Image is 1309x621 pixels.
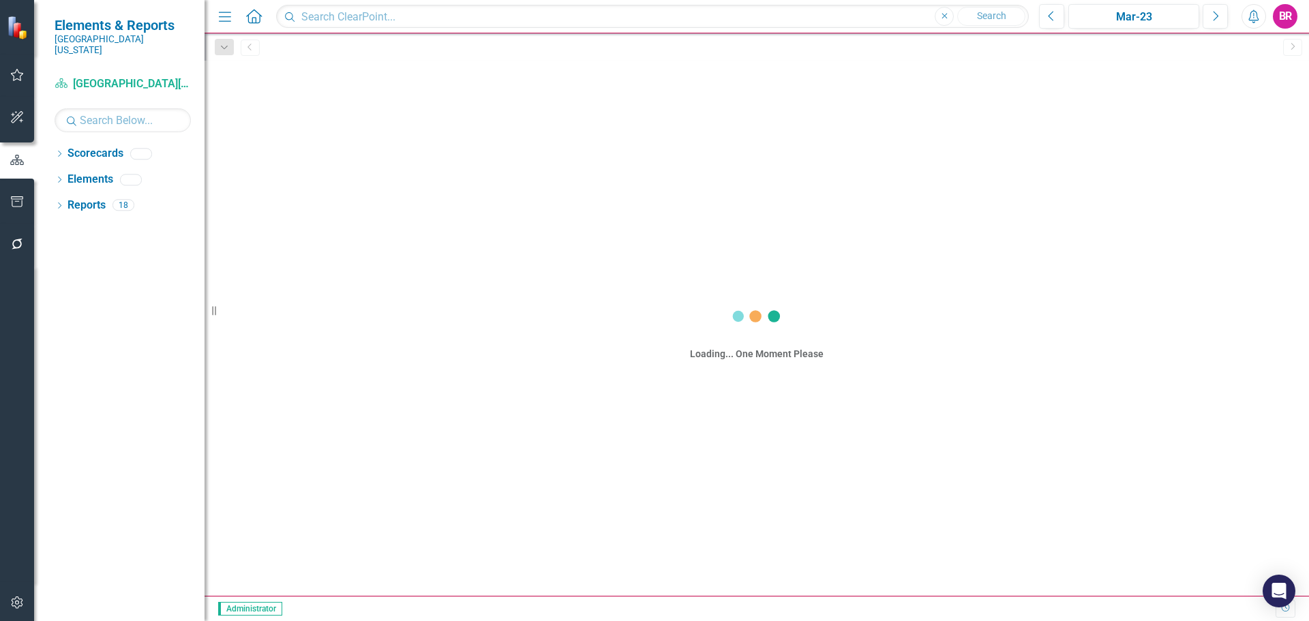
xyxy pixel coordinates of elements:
[957,7,1025,26] button: Search
[1273,4,1297,29] button: BR
[276,5,1029,29] input: Search ClearPoint...
[1068,4,1199,29] button: Mar-23
[1263,575,1295,607] div: Open Intercom Messenger
[67,198,106,213] a: Reports
[7,16,31,40] img: ClearPoint Strategy
[218,602,282,616] span: Administrator
[55,17,191,33] span: Elements & Reports
[1073,9,1194,25] div: Mar-23
[55,76,191,92] a: [GEOGRAPHIC_DATA][US_STATE]
[977,10,1006,21] span: Search
[67,172,113,187] a: Elements
[690,347,824,361] div: Loading... One Moment Please
[55,33,191,56] small: [GEOGRAPHIC_DATA][US_STATE]
[55,108,191,132] input: Search Below...
[112,200,134,211] div: 18
[67,146,123,162] a: Scorecards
